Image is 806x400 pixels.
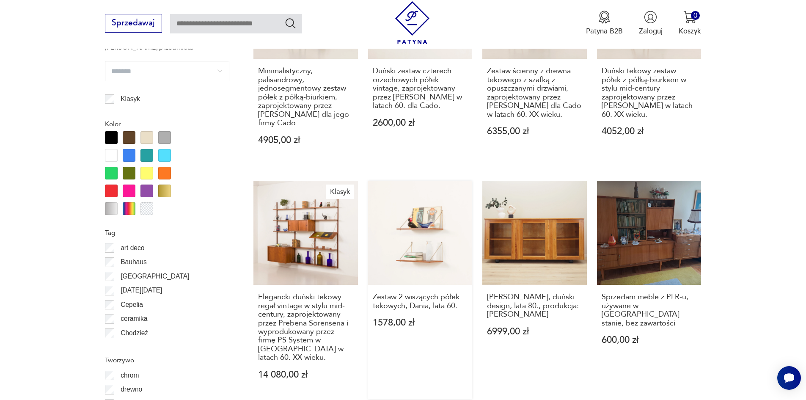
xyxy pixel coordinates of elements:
p: Tworzywo [105,355,229,366]
h3: Minimalistyczny, palisandrowy, jednosegmentowy zestaw półek z półką-biurkiem, zaprojektowany prze... [258,67,353,127]
p: drewno [121,384,142,395]
p: Bauhaus [121,257,147,268]
h3: Duński tekowy zestaw półek z półką-biurkiem w stylu mid-century zaprojektowany przez [PERSON_NAME... [602,67,697,119]
h3: Sprzedam meble z PLR-u, używane w [GEOGRAPHIC_DATA] stanie, bez zawartości [602,293,697,328]
p: Kolor [105,119,229,130]
p: 1578,00 zł [373,318,468,327]
p: 600,00 zł [602,336,697,345]
a: KlasykElegancki duński tekowy regał vintage w stylu mid-century, zaprojektowany przez Prebena Sor... [253,181,358,399]
p: Zaloguj [639,26,663,36]
p: [GEOGRAPHIC_DATA] [121,271,189,282]
a: Witryna sosnowa, duński design, lata 80., produkcja: Dania[PERSON_NAME], duński design, lata 80.,... [482,181,587,399]
div: 0 [691,11,700,20]
p: 4905,00 zł [258,136,353,145]
iframe: Smartsupp widget button [777,366,801,390]
h3: Elegancki duński tekowy regał vintage w stylu mid-century, zaprojektowany przez Prebena Sorensena... [258,293,353,362]
p: Chodzież [121,328,148,339]
h3: Zestaw ścienny z drewna tekowego z szafką z opuszczanymi drzwiami, zaprojektowany przez [PERSON_N... [487,67,582,119]
p: Klasyk [121,94,140,105]
p: 4052,00 zł [602,127,697,136]
img: Ikonka użytkownika [644,11,657,24]
p: art deco [121,243,144,254]
p: chrom [121,370,139,381]
p: Tag [105,227,229,238]
button: Zaloguj [639,11,663,36]
p: 2600,00 zł [373,119,468,127]
button: Patyna B2B [586,11,623,36]
h3: Duński zestaw czterech orzechowych półek vintage, zaprojektowany przez [PERSON_NAME] w latach 60.... [373,67,468,110]
img: Ikona koszyka [683,11,696,24]
p: [DATE][DATE] [121,285,162,296]
img: Ikona medalu [598,11,611,24]
a: Ikona medaluPatyna B2B [586,11,623,36]
p: Patyna B2B [586,26,623,36]
a: Sprzedam meble z PLR-u, używane w dobrym stanie, bez zawartościSprzedam meble z PLR-u, używane w ... [597,181,701,399]
p: Cepelia [121,299,143,310]
p: 14 080,00 zł [258,370,353,379]
a: Sprzedawaj [105,20,162,27]
button: Sprzedawaj [105,14,162,33]
a: Zestaw 2 wiszących półek tekowych, Dania, lata 60.Zestaw 2 wiszących półek tekowych, Dania, lata ... [368,181,473,399]
p: 6355,00 zł [487,127,582,136]
h3: Zestaw 2 wiszących półek tekowych, Dania, lata 60. [373,293,468,310]
p: Koszyk [679,26,701,36]
p: ceramika [121,313,147,324]
p: 6999,00 zł [487,327,582,336]
button: 0Koszyk [679,11,701,36]
button: Szukaj [284,17,297,29]
img: Patyna - sklep z meblami i dekoracjami vintage [391,1,434,44]
h3: [PERSON_NAME], duński design, lata 80., produkcja: [PERSON_NAME] [487,293,582,319]
p: Ćmielów [121,342,146,353]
